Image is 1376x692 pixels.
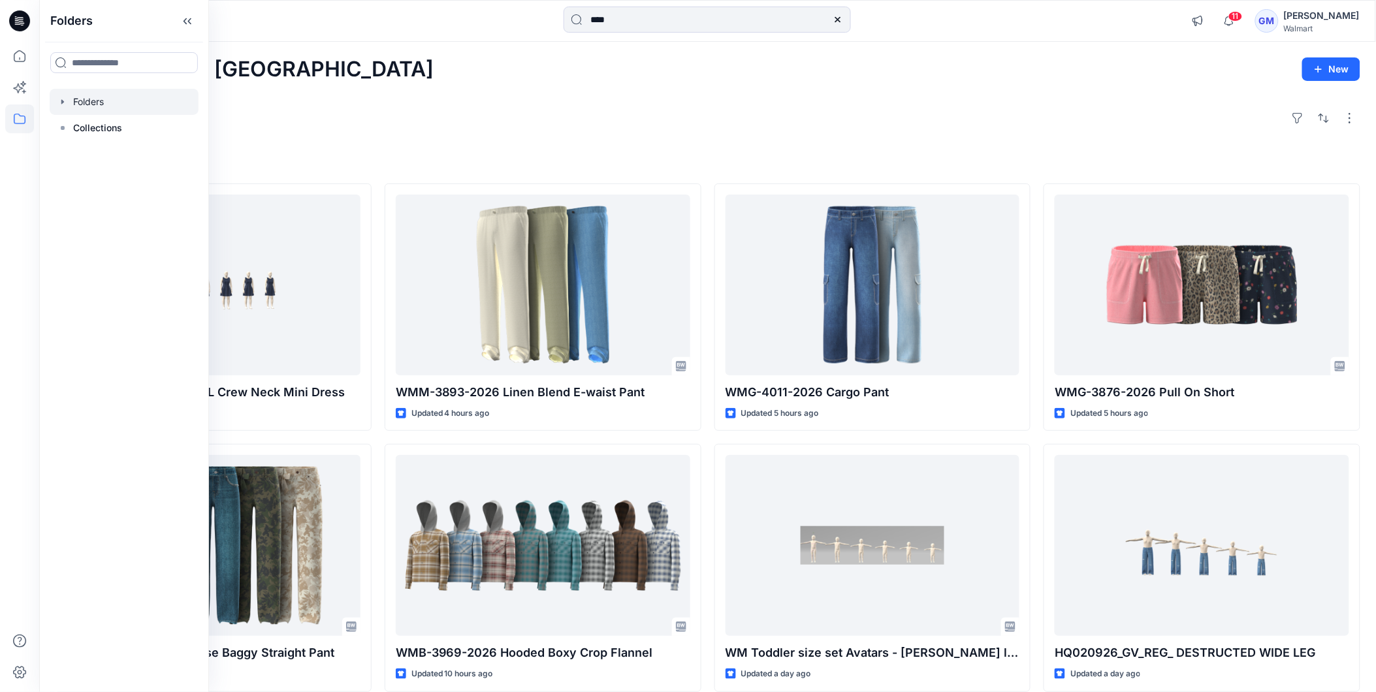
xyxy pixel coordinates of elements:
[1055,455,1349,636] a: HQ020926_GV_REG_ DESTRUCTED WIDE LEG
[1228,11,1243,22] span: 11
[66,383,360,401] p: HQ025648_GV_MISSY_SL Crew Neck Mini Dress
[726,383,1020,401] p: WMG-4011-2026 Cargo Pant
[55,57,434,82] h2: Welcome back, [GEOGRAPHIC_DATA]
[1302,57,1360,81] button: New
[66,195,360,375] a: HQ025648_GV_MISSY_SL Crew Neck Mini Dress
[396,383,690,401] p: WMM-3893-2026 Linen Blend E-waist Pant
[73,120,122,136] p: Collections
[55,155,1360,170] h4: Styles
[1055,195,1349,375] a: WMG-3876-2026 Pull On Short
[726,644,1020,662] p: WM Toddler size set Avatars - [PERSON_NAME] leg with Diaper 18M - 5T
[396,195,690,375] a: WMM-3893-2026 Linen Blend E-waist Pant
[726,195,1020,375] a: WMG-4011-2026 Cargo Pant
[396,455,690,636] a: WMB-3969-2026 Hooded Boxy Crop Flannel
[1255,9,1279,33] div: GM
[1055,644,1349,662] p: HQ020926_GV_REG_ DESTRUCTED WIDE LEG
[726,455,1020,636] a: WM Toddler size set Avatars - streight leg with Diaper 18M - 5T
[411,667,493,681] p: Updated 10 hours ago
[66,455,360,636] a: WMG_3333-2026 Mid Rise Baggy Straight Pant
[396,644,690,662] p: WMB-3969-2026 Hooded Boxy Crop Flannel
[741,667,811,681] p: Updated a day ago
[66,644,360,662] p: WMG_3333-2026 Mid Rise Baggy Straight Pant
[1284,24,1360,33] div: Walmart
[1070,407,1148,420] p: Updated 5 hours ago
[1055,383,1349,401] p: WMG-3876-2026 Pull On Short
[411,407,490,420] p: Updated 4 hours ago
[741,407,819,420] p: Updated 5 hours ago
[1284,8,1360,24] div: [PERSON_NAME]
[1070,667,1140,681] p: Updated a day ago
